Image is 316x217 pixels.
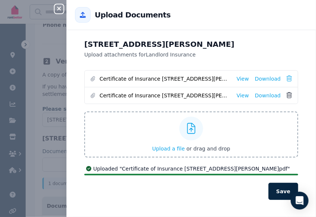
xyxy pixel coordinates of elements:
[237,92,249,99] a: View
[268,183,298,200] button: Save
[95,10,170,20] h2: Upload Documents
[255,75,281,82] a: Download
[255,92,281,99] a: Download
[186,146,230,152] span: or drag and drop
[100,92,231,99] span: Certificate of Insurance [STREET_ADDRESS][PERSON_NAME]pdf
[84,165,298,172] div: Uploaded " Certificate of Insurance [STREET_ADDRESS][PERSON_NAME]pdf "
[84,51,298,58] p: Upload attachments for Landlord Insurance
[152,146,185,152] span: Upload a file
[237,75,249,82] a: View
[152,145,230,152] button: Upload a file or drag and drop
[291,192,309,210] div: Open Intercom Messenger
[100,75,231,82] span: Certificate of Insurance [STREET_ADDRESS][PERSON_NAME]pdf
[84,39,298,49] h2: [STREET_ADDRESS][PERSON_NAME]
